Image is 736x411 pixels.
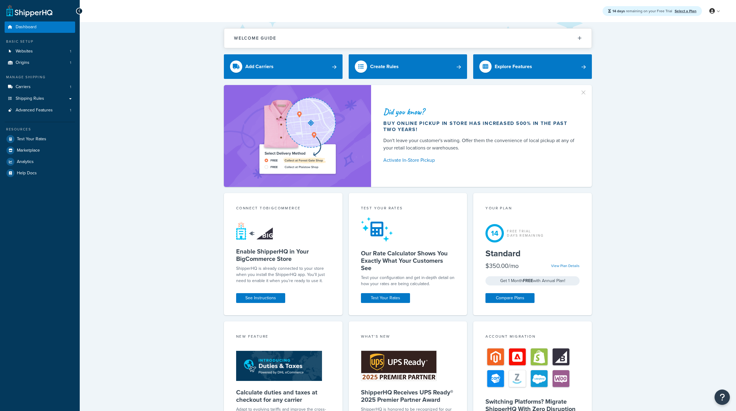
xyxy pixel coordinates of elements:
[383,107,577,116] div: Did you know?
[236,266,330,284] p: ShipperHQ is already connected to your store when you install the ShipperHQ app. You'll just need...
[370,62,399,71] div: Create Rules
[383,120,577,133] div: Buy online pickup in store has increased 500% in the past two years!
[5,81,75,93] a: Carriers1
[383,156,577,165] a: Activate In-Store Pickup
[16,25,36,30] span: Dashboard
[473,54,592,79] a: Explore Features
[485,262,519,270] div: $350.00/mo
[675,8,696,14] a: Select a Plan
[70,49,71,54] span: 1
[5,127,75,132] div: Resources
[5,105,75,116] li: Advanced Features
[5,105,75,116] a: Advanced Features1
[361,334,455,341] div: What's New
[16,96,44,101] span: Shipping Rules
[5,39,75,44] div: Basic Setup
[5,21,75,33] a: Dashboard
[612,8,673,14] span: remaining on your Free Trial
[349,54,467,79] a: Create Rules
[234,36,276,41] h2: Welcome Guide
[17,171,37,176] span: Help Docs
[5,81,75,93] li: Carriers
[70,84,71,90] span: 1
[224,29,592,48] button: Welcome Guide
[17,148,40,153] span: Marketplace
[383,137,577,152] div: Don't leave your customer's waiting. Offer them the convenience of local pickup at any of your re...
[224,54,343,79] a: Add Carriers
[245,62,274,71] div: Add Carriers
[16,108,53,113] span: Advanced Features
[495,62,532,71] div: Explore Features
[70,60,71,65] span: 1
[485,276,580,285] div: Get 1 Month with Annual Plan!
[5,57,75,68] a: Origins1
[485,293,535,303] a: Compare Plans
[236,389,330,403] h5: Calculate duties and taxes at checkout for any carrier
[16,49,33,54] span: Websites
[551,263,580,269] a: View Plan Details
[17,159,34,165] span: Analytics
[236,205,330,212] div: Connect to BigCommerce
[5,57,75,68] li: Origins
[5,46,75,57] li: Websites
[5,145,75,156] a: Marketplace
[361,205,455,212] div: Test your rates
[17,137,46,142] span: Test Your Rates
[361,250,455,272] h5: Our Rate Calculator Shows You Exactly What Your Customers See
[236,293,285,303] a: See Instructions
[485,334,580,341] div: Account Migration
[5,156,75,167] a: Analytics
[485,205,580,212] div: Your Plan
[485,249,580,258] h5: Standard
[236,222,274,240] img: connect-shq-bc-71769feb.svg
[361,275,455,287] div: Test your configuration and get in-depth detail on how your rates are being calculated.
[16,60,29,65] span: Origins
[5,168,75,179] a: Help Docs
[5,75,75,80] div: Manage Shipping
[236,248,330,262] h5: Enable ShipperHQ in Your BigCommerce Store
[361,389,455,403] h5: ShipperHQ Receives UPS Ready® 2025 Premier Partner Award
[5,93,75,104] a: Shipping Rules
[236,334,330,341] div: New Feature
[523,277,533,284] strong: FREE
[485,224,504,242] div: 14
[5,46,75,57] a: Websites1
[507,229,544,238] div: Free Trial Days Remaining
[242,94,353,178] img: ad-shirt-map-b0359fc47e01cab431d101c4b569394f6a03f54285957d908178d52f29eb9668.png
[5,134,75,145] a: Test Your Rates
[16,84,31,90] span: Carriers
[715,390,730,405] button: Open Resource Center
[70,108,71,113] span: 1
[612,8,625,14] strong: 14 days
[361,293,410,303] a: Test Your Rates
